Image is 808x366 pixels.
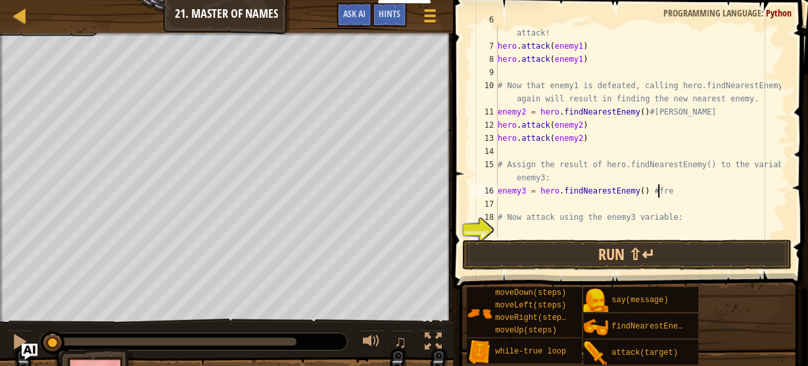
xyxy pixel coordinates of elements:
[394,332,407,352] span: ♫
[471,132,498,145] div: 13
[495,288,566,298] span: moveDown(steps)
[761,7,766,19] span: :
[358,330,385,357] button: Adjust volume
[471,237,498,250] div: 20
[471,66,498,79] div: 9
[611,322,697,331] span: findNearestEnemy()
[766,7,792,19] span: Python
[663,7,761,19] span: Programming language
[583,341,608,366] img: portrait.png
[495,313,571,323] span: moveRight(steps)
[471,184,498,197] div: 16
[611,296,668,305] span: say(message)
[495,347,566,356] span: while-true loop
[495,301,566,310] span: moveLeft(steps)
[414,3,446,34] button: Show game menu
[611,348,678,357] span: attack(target)
[467,340,492,365] img: portrait.png
[7,330,33,357] button: Ctrl + P: Pause
[420,330,446,357] button: Toggle fullscreen
[471,118,498,132] div: 12
[471,13,498,39] div: 6
[471,79,498,105] div: 10
[471,105,498,118] div: 11
[471,197,498,211] div: 17
[462,240,792,270] button: Run ⇧↵
[471,158,498,184] div: 15
[379,7,400,20] span: Hints
[22,344,37,359] button: Ask AI
[467,301,492,326] img: portrait.png
[583,315,608,340] img: portrait.png
[583,288,608,313] img: portrait.png
[495,326,557,335] span: moveUp(steps)
[471,39,498,53] div: 7
[471,145,498,158] div: 14
[337,3,372,27] button: Ask AI
[391,330,414,357] button: ♫
[471,211,498,224] div: 18
[471,224,498,237] div: 19
[471,53,498,66] div: 8
[343,7,366,20] span: Ask AI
